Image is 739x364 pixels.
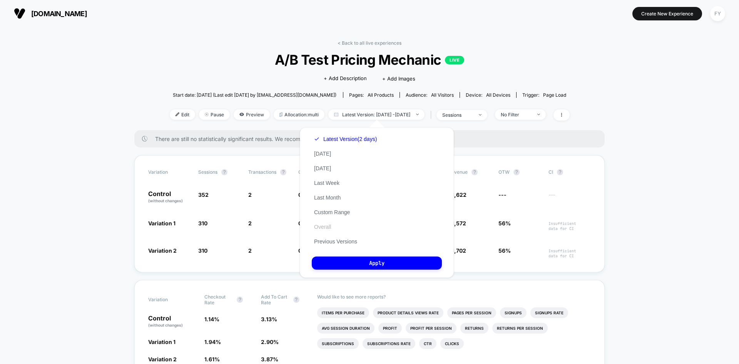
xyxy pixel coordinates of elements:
[148,339,176,345] span: Variation 1
[708,6,727,22] button: FY
[274,109,324,120] span: Allocation: multi
[548,221,591,231] span: Insufficient data for CI
[148,294,191,305] span: Variation
[338,40,401,46] a: < Back to all live experiences
[312,194,343,201] button: Last Month
[148,323,183,327] span: (without changes)
[148,220,176,226] span: Variation 1
[513,169,520,175] button: ?
[293,297,299,303] button: ?
[312,179,342,186] button: Last Week
[557,169,563,175] button: ?
[280,169,286,175] button: ?
[176,112,179,116] img: edit
[312,165,333,172] button: [DATE]
[419,338,436,349] li: Ctr
[148,247,177,254] span: Variation 2
[548,248,591,258] span: Insufficient data for CI
[368,92,394,98] span: all products
[522,92,566,98] div: Trigger:
[261,356,278,362] span: 3.87 %
[189,52,549,68] span: A/B Test Pricing Mechanic
[234,109,270,120] span: Preview
[406,92,454,98] div: Audience:
[710,6,725,21] div: FY
[406,323,456,334] li: Profit Per Session
[460,323,488,334] li: Returns
[373,307,443,318] li: Product Details Views Rate
[543,92,566,98] span: Page Load
[498,191,507,198] span: ---
[205,112,209,116] img: end
[248,220,252,226] span: 2
[148,198,183,203] span: (without changes)
[460,92,516,98] span: Device:
[442,112,473,118] div: sessions
[148,191,191,204] p: Control
[324,75,367,82] span: + Add Description
[148,315,197,328] p: Control
[500,307,527,318] li: Signups
[312,238,359,245] button: Previous Versions
[416,114,419,115] img: end
[548,169,591,175] span: CI
[334,112,338,116] img: calendar
[248,247,252,254] span: 2
[148,169,191,175] span: Variation
[317,294,591,300] p: Would like to see more reports?
[363,338,415,349] li: Subscriptions Rate
[471,169,478,175] button: ?
[312,209,352,216] button: Custom Range
[349,92,394,98] div: Pages:
[173,92,336,98] span: Start date: [DATE] (Last edit [DATE] by [EMAIL_ADDRESS][DOMAIN_NAME])
[530,307,568,318] li: Signups Rate
[431,92,454,98] span: All Visitors
[382,75,415,82] span: + Add Images
[312,150,333,157] button: [DATE]
[204,316,219,322] span: 1.14 %
[328,109,425,120] span: Latest Version: [DATE] - [DATE]
[378,323,402,334] li: Profit
[498,247,511,254] span: 56%
[317,323,375,334] li: Avg Session Duration
[198,247,207,254] span: 310
[501,112,532,117] div: No Filter
[155,136,589,142] span: There are still no statistically significant results. We recommend waiting a few more days
[312,136,379,143] button: Latest Version(2 days)
[248,191,252,198] span: 2
[204,294,233,305] span: Checkout Rate
[445,56,464,64] p: LIVE
[447,307,496,318] li: Pages Per Session
[198,169,217,175] span: Sessions
[312,257,442,270] button: Apply
[204,356,220,362] span: 1.61 %
[237,297,243,303] button: ?
[261,294,289,305] span: Add To Cart Rate
[31,10,87,18] span: [DOMAIN_NAME]
[170,109,195,120] span: Edit
[548,193,591,204] span: ---
[312,223,333,230] button: Overall
[261,339,279,345] span: 2.90 %
[317,307,369,318] li: Items Per Purchase
[440,338,464,349] li: Clicks
[492,323,548,334] li: Returns Per Session
[14,8,25,19] img: Visually logo
[479,114,482,116] img: end
[279,112,283,117] img: rebalance
[198,220,207,226] span: 310
[498,169,541,175] span: OTW
[428,109,436,121] span: |
[248,169,276,175] span: Transactions
[199,109,230,120] span: Pause
[148,356,177,362] span: Variation 2
[537,114,540,115] img: end
[12,7,89,20] button: [DOMAIN_NAME]
[498,220,511,226] span: 56%
[204,339,221,345] span: 1.94 %
[317,338,359,349] li: Subscriptions
[261,316,277,322] span: 3.13 %
[632,7,702,20] button: Create New Experience
[486,92,510,98] span: all devices
[198,191,209,198] span: 352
